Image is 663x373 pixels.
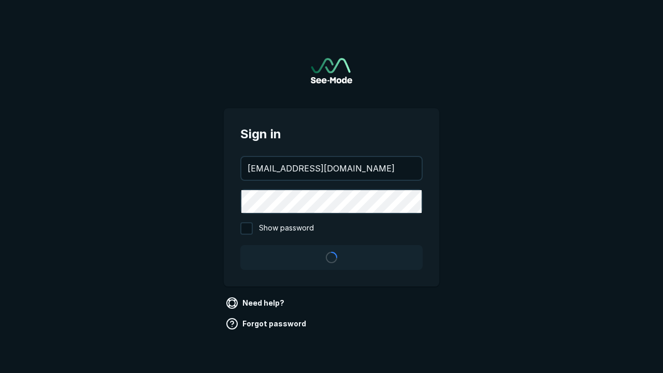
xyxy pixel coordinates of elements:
a: Go to sign in [311,58,352,83]
a: Need help? [224,295,289,311]
span: Show password [259,222,314,235]
input: your@email.com [241,157,422,180]
a: Forgot password [224,315,310,332]
span: Sign in [240,125,423,144]
img: See-Mode Logo [311,58,352,83]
